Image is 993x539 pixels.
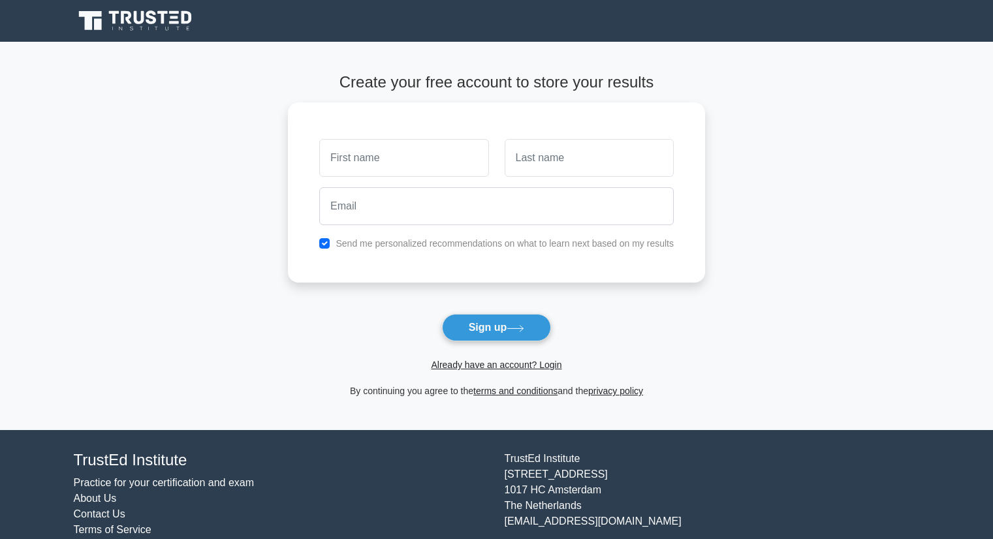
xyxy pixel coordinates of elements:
[74,524,151,535] a: Terms of Service
[336,238,674,249] label: Send me personalized recommendations on what to learn next based on my results
[505,139,674,177] input: Last name
[74,493,117,504] a: About Us
[74,477,255,488] a: Practice for your certification and exam
[442,314,552,341] button: Sign up
[319,139,488,177] input: First name
[288,73,705,92] h4: Create your free account to store your results
[319,187,674,225] input: Email
[280,383,713,399] div: By continuing you agree to the and the
[74,508,125,519] a: Contact Us
[431,360,561,370] a: Already have an account? Login
[74,451,489,470] h4: TrustEd Institute
[473,386,558,396] a: terms and conditions
[588,386,643,396] a: privacy policy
